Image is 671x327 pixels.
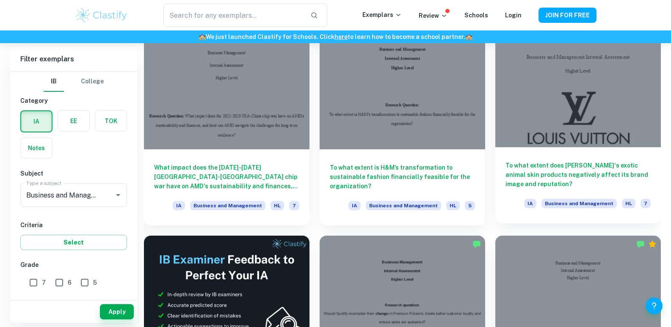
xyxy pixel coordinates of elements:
span: Business and Management [541,199,617,208]
div: Premium [648,240,657,248]
span: HL [622,199,635,208]
button: College [81,71,104,92]
button: Select [20,235,127,250]
h6: Criteria [20,220,127,230]
span: 5 [93,278,97,287]
button: Open [112,189,124,201]
img: Marked [636,240,645,248]
button: Apply [100,304,134,319]
a: To what extent does [PERSON_NAME]‘s exotic animal skin products negatively affect its brand image... [495,25,661,225]
h6: Category [20,96,127,105]
span: IA [173,201,185,210]
button: Help and Feedback [646,297,663,314]
span: Business and Management [190,201,265,210]
h6: To what extent is H&M’s transformation to sustainable fashion financially feasible for the organi... [330,163,475,191]
span: 5 [465,201,475,210]
h6: What impact does the [DATE]-[DATE] [GEOGRAPHIC_DATA]-[GEOGRAPHIC_DATA] chip war have on AMD's sus... [154,163,299,191]
span: HL [271,201,284,210]
button: IA [21,111,52,132]
h6: Filter exemplars [10,47,137,71]
a: To what extent is H&M’s transformation to sustainable fashion financially feasible for the organi... [320,25,485,225]
span: IA [348,201,361,210]
div: Filter type choice [44,71,104,92]
p: Review [419,11,447,20]
h6: To what extent does [PERSON_NAME]‘s exotic animal skin products negatively affect its brand image... [505,161,651,189]
h6: We just launched Clastify for Schools. Click to learn how to become a school partner. [2,32,669,41]
button: IB [44,71,64,92]
a: Schools [464,12,488,19]
input: Search for any exemplars... [163,3,303,27]
span: 🏫 [465,33,472,40]
span: Business and Management [366,201,441,210]
a: here [334,33,348,40]
span: 6 [68,278,72,287]
label: Type a subject [26,179,61,187]
button: EE [58,111,89,131]
img: Marked [472,240,481,248]
button: Notes [21,138,52,158]
button: JOIN FOR FREE [538,8,596,23]
a: Login [505,12,522,19]
span: 🏫 [199,33,206,40]
img: Clastify logo [75,7,129,24]
span: 7 [42,278,46,287]
span: 7 [641,199,651,208]
h6: Grade [20,260,127,269]
a: What impact does the [DATE]-[DATE] [GEOGRAPHIC_DATA]-[GEOGRAPHIC_DATA] chip war have on AMD's sus... [144,25,309,225]
h6: Subject [20,169,127,178]
button: TOK [95,111,127,131]
span: HL [446,201,460,210]
span: 7 [289,201,299,210]
span: IA [524,199,536,208]
p: Exemplars [362,10,402,19]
